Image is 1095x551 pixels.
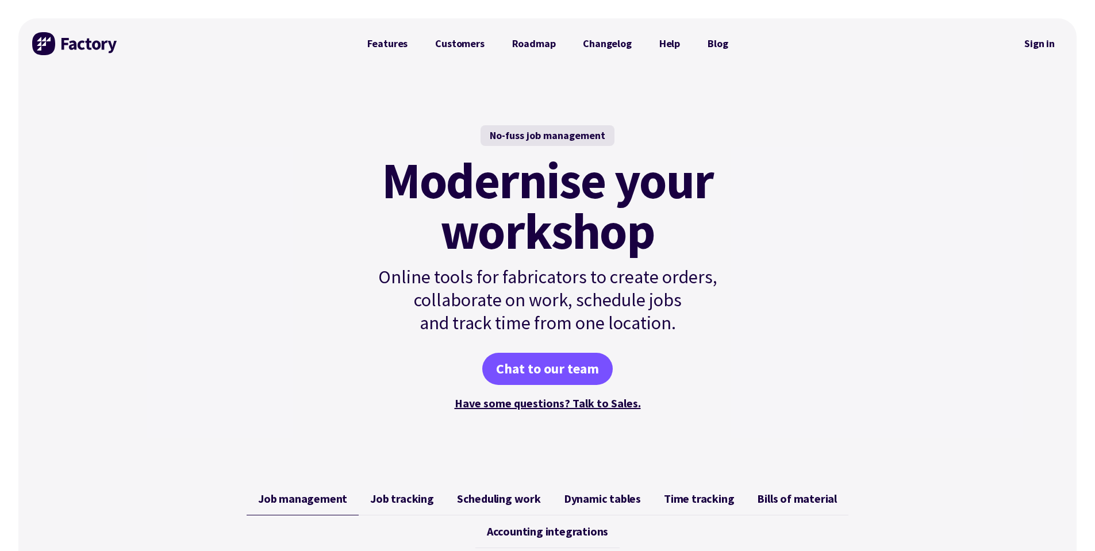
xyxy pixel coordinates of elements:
span: Bills of material [757,492,837,506]
span: Job management [258,492,347,506]
a: Roadmap [498,32,570,55]
iframe: Chat Widget [1038,496,1095,551]
a: Features [354,32,422,55]
nav: Primary Navigation [354,32,742,55]
a: Customers [421,32,498,55]
a: Chat to our team [482,353,613,385]
a: Help [646,32,694,55]
div: No-fuss job management [481,125,614,146]
span: Accounting integrations [487,525,608,538]
span: Job tracking [370,492,434,506]
a: Sign in [1016,30,1063,57]
a: Have some questions? Talk to Sales. [455,396,641,410]
a: Blog [694,32,741,55]
nav: Secondary Navigation [1016,30,1063,57]
span: Dynamic tables [564,492,641,506]
span: Scheduling work [457,492,541,506]
mark: Modernise your workshop [382,155,713,256]
span: Time tracking [664,492,734,506]
a: Changelog [569,32,645,55]
p: Online tools for fabricators to create orders, collaborate on work, schedule jobs and track time ... [354,265,742,334]
img: Factory [32,32,118,55]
